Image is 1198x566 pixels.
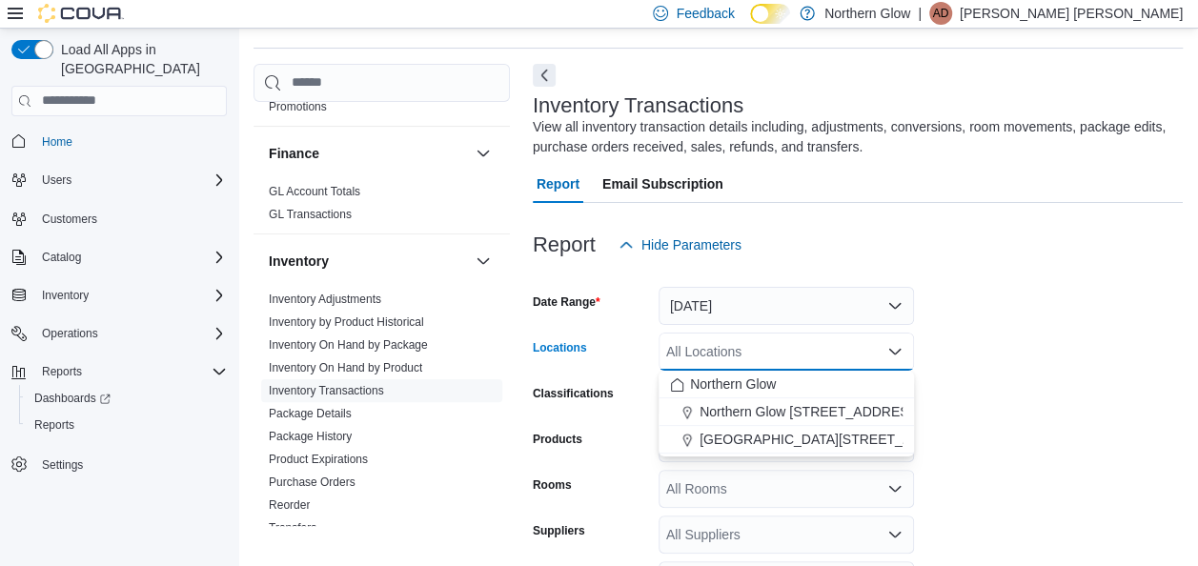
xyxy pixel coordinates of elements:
[11,120,227,528] nav: Complex example
[929,2,952,25] div: Annabel Dela Cruz
[700,430,970,449] span: [GEOGRAPHIC_DATA][STREET_ADDRESS]
[533,64,556,87] button: Next
[42,134,72,150] span: Home
[918,2,922,25] p: |
[269,407,352,420] a: Package Details
[269,475,355,490] span: Purchase Orders
[659,371,914,398] button: Northern Glow
[27,414,227,436] span: Reports
[533,94,743,117] h3: Inventory Transactions
[269,99,327,114] span: Promotions
[34,322,227,345] span: Operations
[34,130,227,153] span: Home
[269,144,319,163] h3: Finance
[533,117,1173,157] div: View all inventory transaction details including, adjustments, conversions, room movements, packa...
[34,452,227,475] span: Settings
[472,142,495,165] button: Finance
[533,233,596,256] h3: Report
[269,453,368,466] a: Product Expirations
[269,521,316,535] a: Transfers
[533,432,582,447] label: Products
[4,128,234,155] button: Home
[269,497,310,513] span: Reorder
[42,172,71,188] span: Users
[269,475,355,489] a: Purchase Orders
[42,288,89,303] span: Inventory
[887,527,903,542] button: Open list of options
[960,2,1183,25] p: [PERSON_NAME] [PERSON_NAME]
[19,412,234,438] button: Reports
[269,315,424,329] a: Inventory by Product Historical
[269,208,352,221] a: GL Transactions
[254,288,510,547] div: Inventory
[269,430,352,443] a: Package History
[269,498,310,512] a: Reorder
[641,235,741,254] span: Hide Parameters
[269,185,360,198] a: GL Account Totals
[269,100,327,113] a: Promotions
[34,246,89,269] button: Catalog
[690,374,776,394] span: Northern Glow
[269,338,428,352] a: Inventory On Hand by Package
[269,184,360,199] span: GL Account Totals
[4,205,234,232] button: Customers
[34,391,111,406] span: Dashboards
[53,40,227,78] span: Load All Apps in [GEOGRAPHIC_DATA]
[42,457,83,473] span: Settings
[42,364,82,379] span: Reports
[34,322,106,345] button: Operations
[824,2,910,25] p: Northern Glow
[34,246,227,269] span: Catalog
[42,250,81,265] span: Catalog
[750,4,790,24] input: Dark Mode
[34,417,74,433] span: Reports
[34,284,227,307] span: Inventory
[269,406,352,421] span: Package Details
[269,293,381,306] a: Inventory Adjustments
[602,165,723,203] span: Email Subscription
[269,292,381,307] span: Inventory Adjustments
[4,450,234,477] button: Settings
[269,520,316,536] span: Transfers
[269,384,384,397] a: Inventory Transactions
[533,294,600,310] label: Date Range
[537,165,579,203] span: Report
[269,252,329,271] h3: Inventory
[38,4,124,23] img: Cova
[269,360,422,375] span: Inventory On Hand by Product
[887,344,903,359] button: Close list of options
[42,212,97,227] span: Customers
[269,361,422,374] a: Inventory On Hand by Product
[34,131,80,153] a: Home
[611,226,749,264] button: Hide Parameters
[27,414,82,436] a: Reports
[269,337,428,353] span: Inventory On Hand by Package
[659,398,914,426] button: Northern Glow [STREET_ADDRESS][PERSON_NAME]
[34,169,227,192] span: Users
[4,358,234,385] button: Reports
[533,386,614,401] label: Classifications
[472,250,495,273] button: Inventory
[932,2,948,25] span: AD
[4,167,234,193] button: Users
[19,385,234,412] a: Dashboards
[34,284,96,307] button: Inventory
[676,4,734,23] span: Feedback
[887,481,903,496] button: Open list of options
[34,454,91,476] a: Settings
[750,24,751,25] span: Dark Mode
[269,144,468,163] button: Finance
[4,320,234,347] button: Operations
[34,207,227,231] span: Customers
[269,429,352,444] span: Package History
[269,252,468,271] button: Inventory
[269,314,424,330] span: Inventory by Product Historical
[533,523,585,538] label: Suppliers
[34,169,79,192] button: Users
[42,326,98,341] span: Operations
[254,180,510,233] div: Finance
[4,282,234,309] button: Inventory
[34,208,105,231] a: Customers
[659,426,914,454] button: [GEOGRAPHIC_DATA][STREET_ADDRESS]
[269,207,352,222] span: GL Transactions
